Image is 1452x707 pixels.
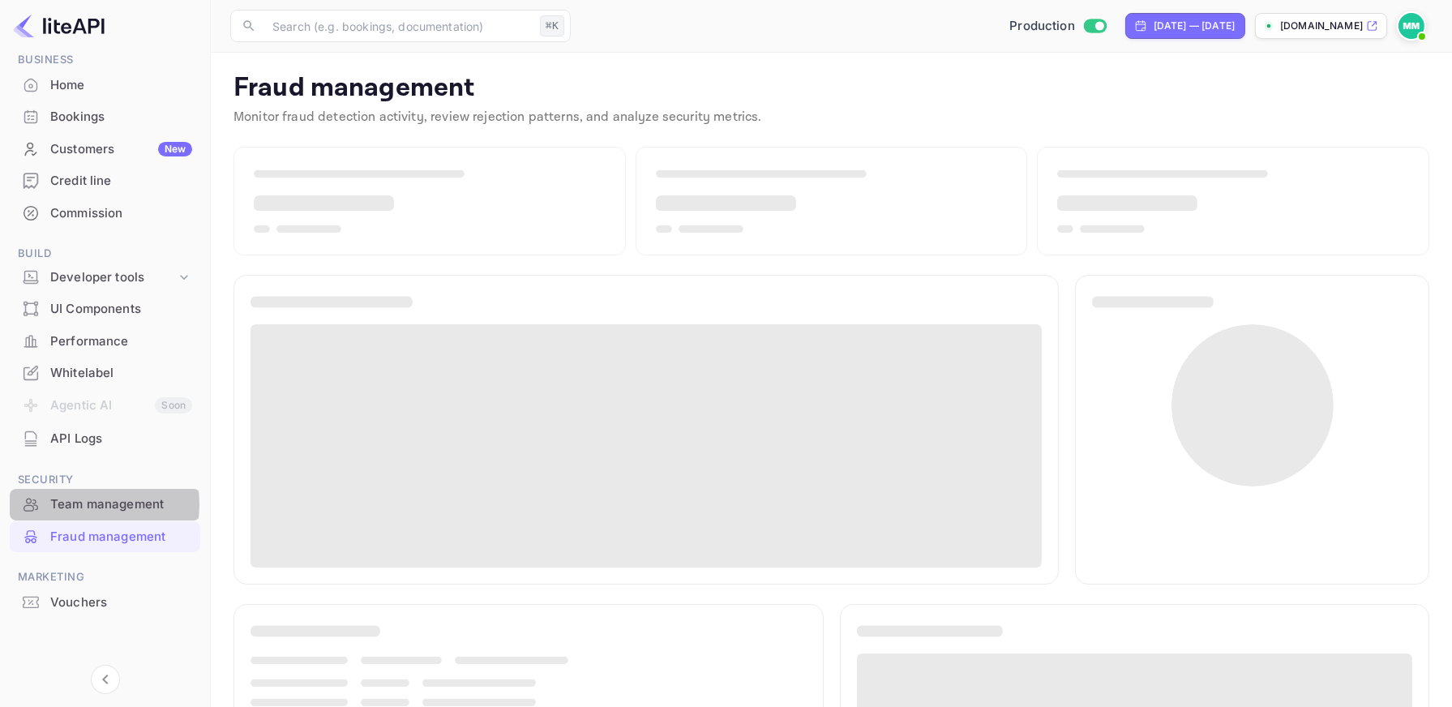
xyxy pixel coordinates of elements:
[10,101,200,133] div: Bookings
[233,108,1429,127] p: Monitor fraud detection activity, review rejection patterns, and analyze security metrics.
[10,489,200,521] div: Team management
[1154,19,1235,33] div: [DATE] — [DATE]
[10,198,200,228] a: Commission
[10,471,200,489] span: Security
[10,245,200,263] span: Build
[10,165,200,197] div: Credit line
[10,587,200,617] a: Vouchers
[10,568,200,586] span: Marketing
[50,495,192,514] div: Team management
[10,326,200,358] div: Performance
[50,364,192,383] div: Whitelabel
[50,332,192,351] div: Performance
[1125,13,1245,39] div: Click to change the date range period
[233,72,1429,105] p: Fraud management
[50,108,192,126] div: Bookings
[10,51,200,69] span: Business
[13,13,105,39] img: LiteAPI logo
[10,358,200,388] a: Whitelabel
[10,587,200,619] div: Vouchers
[91,665,120,694] button: Collapse navigation
[10,521,200,553] div: Fraud management
[263,10,533,42] input: Search (e.g. bookings, documentation)
[50,593,192,612] div: Vouchers
[50,140,192,159] div: Customers
[10,101,200,131] a: Bookings
[1280,19,1363,33] p: [DOMAIN_NAME]
[10,134,200,164] a: CustomersNew
[540,15,564,36] div: ⌘K
[10,294,200,325] div: UI Components
[10,423,200,453] a: API Logs
[10,489,200,519] a: Team management
[10,294,200,324] a: UI Components
[10,70,200,101] div: Home
[158,142,192,156] div: New
[10,326,200,356] a: Performance
[10,358,200,389] div: Whitelabel
[10,198,200,229] div: Commission
[50,430,192,448] div: API Logs
[10,70,200,100] a: Home
[50,528,192,546] div: Fraud management
[50,172,192,191] div: Credit line
[10,521,200,551] a: Fraud management
[10,165,200,195] a: Credit line
[50,268,176,287] div: Developer tools
[1003,17,1112,36] div: Switch to Sandbox mode
[50,76,192,95] div: Home
[10,423,200,455] div: API Logs
[1009,17,1075,36] span: Production
[10,134,200,165] div: CustomersNew
[50,204,192,223] div: Commission
[50,300,192,319] div: UI Components
[10,264,200,292] div: Developer tools
[1398,13,1424,39] img: Max Morganroth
